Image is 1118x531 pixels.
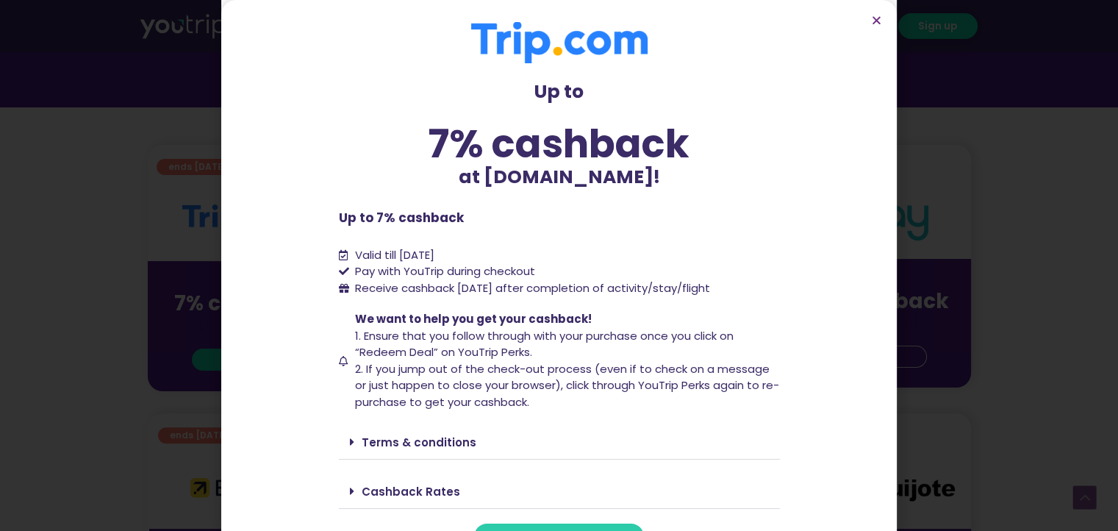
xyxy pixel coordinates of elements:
a: Close [871,15,882,26]
div: 7% cashback [339,124,780,163]
span: Valid till [DATE] [355,247,434,263]
span: We want to help you get your cashback! [355,311,592,327]
div: Cashback Rates [339,474,780,509]
span: 1. Ensure that you follow through with your purchase once you click on “Redeem Deal” on YouTrip P... [355,328,734,360]
a: Cashback Rates [362,484,460,499]
a: Terms & conditions [362,435,476,450]
p: at [DOMAIN_NAME]! [339,163,780,191]
span: Receive cashback [DATE] after completion of activity/stay/flight [355,280,710,296]
span: 2. If you jump out of the check-out process (even if to check on a message or just happen to clos... [355,361,779,410]
div: Terms & conditions [339,425,780,460]
b: Up to 7% cashback [339,209,464,227]
span: Pay with YouTrip during checkout [351,263,535,280]
p: Up to [339,78,780,106]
